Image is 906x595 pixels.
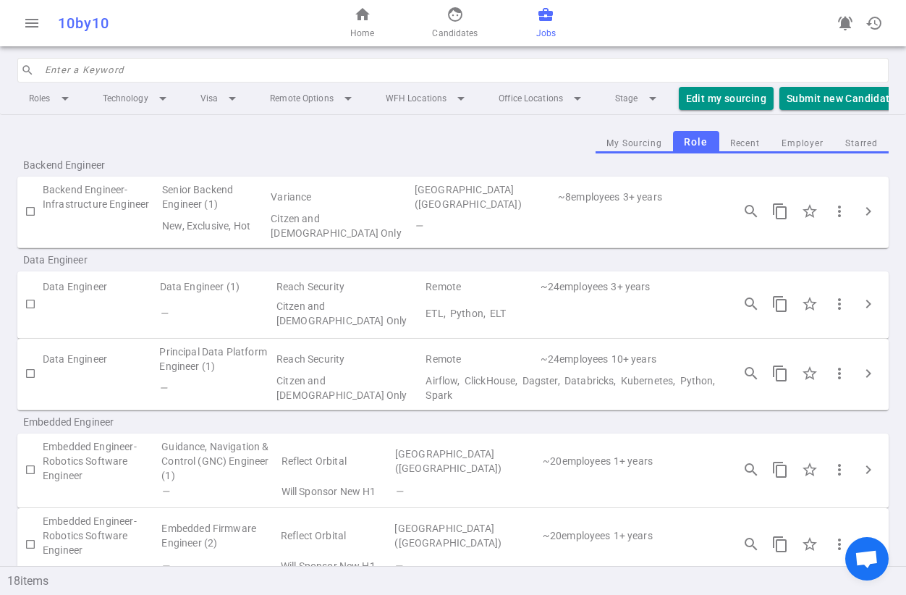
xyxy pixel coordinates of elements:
[275,277,424,297] td: Reach Security
[424,277,538,297] td: Remote
[795,455,825,485] div: Click to Starred
[160,514,279,557] td: Embedded Firmware Engineer (2)
[354,6,371,23] span: home
[350,26,374,41] span: Home
[258,85,368,111] li: Remote Options
[279,557,393,575] td: Visa
[279,514,393,557] td: Reflect Orbital
[609,277,719,297] td: Experience
[860,461,877,478] span: chevron_right
[795,289,825,319] div: Click to Starred
[413,182,556,211] td: San Francisco (San Francisco Bay Area)
[17,514,43,575] td: Check to Select for Matching
[795,196,825,227] div: Click to Starred
[537,6,554,23] span: business_center
[771,461,789,478] span: content_copy
[854,290,883,318] button: Click to expand
[771,203,789,220] span: content_copy
[280,483,394,500] td: Visa
[446,6,464,23] span: face
[795,358,825,389] div: Click to Starred
[596,134,673,153] button: My Sourcing
[160,439,279,483] td: Guidance, Navigation & Control (GNC) Engineer (1)
[539,345,610,374] td: 24 | Employee Count
[43,374,158,402] td: My Sourcing
[737,359,766,388] button: Open job engagements details
[766,290,795,318] button: Copy this job's short summary. For full job description, use 3 dots -> Copy Long JD
[43,557,160,575] td: My Sourcing
[860,295,877,313] span: chevron_right
[719,134,771,153] button: Recent
[159,382,167,394] i: —
[742,203,760,220] span: search_insights
[275,345,424,374] td: Reach Security
[612,439,719,483] td: Experience
[889,560,906,578] button: expand_less
[395,486,403,497] i: —
[393,557,719,575] td: Technical Skills
[23,14,41,32] span: menu
[158,345,275,374] td: Principal Data Platform Engineer (1)
[771,134,834,153] button: Employer
[43,297,158,330] td: My Sourcing
[374,85,481,111] li: WFH Locations
[424,345,538,374] td: Remote
[737,530,766,559] button: Open job engagements details
[269,182,413,211] td: Variance
[432,26,478,41] span: Candidates
[43,277,158,297] td: Data Engineer
[424,374,719,402] td: Technical Skills Airflow, ClickHouse, Dagster, Databricks, Kubernetes, Python, Spark
[795,529,825,560] div: Click to Starred
[394,483,719,500] td: Technical Skills
[424,297,719,330] td: Technical Skills ETL, Python, ELT
[865,14,883,32] span: history
[269,211,413,240] td: Visa
[860,203,877,220] span: chevron_right
[854,197,883,226] button: Click to expand
[23,253,208,267] span: Data Engineer
[673,131,719,153] button: Role
[158,277,275,297] td: Data Engineer (1)
[771,295,789,313] span: content_copy
[394,560,402,572] i: —
[487,85,598,111] li: Office Locations
[831,536,848,553] span: more_vert
[17,9,46,38] button: Open menu
[854,455,883,484] button: Click to expand
[831,9,860,38] a: Go to see announcements
[610,345,719,374] td: Experience
[160,308,168,319] i: —
[834,134,889,153] button: Starred
[189,85,253,111] li: Visa
[43,345,158,374] td: Data Engineer
[413,211,719,240] td: Technical Skills
[17,439,43,500] td: Check to Select for Matching
[393,514,541,557] td: Los Angeles (Los Angeles Area)
[837,14,854,32] span: notifications_active
[766,530,795,559] button: Copy this job's short summary. For full job description, use 3 dots -> Copy Long JD
[161,560,169,572] i: —
[23,415,208,429] span: Embedded Engineer
[622,182,719,211] td: Experience
[43,211,161,240] td: My Sourcing
[161,486,169,497] i: —
[280,439,394,483] td: Reflect Orbital
[737,197,766,226] button: Open job engagements details
[831,295,848,313] span: more_vert
[21,64,34,77] span: search
[541,439,612,483] td: 20 | Employee Count
[17,345,43,402] td: Check to Select for Matching
[742,295,760,313] span: search_insights
[415,220,423,232] i: —
[845,537,889,581] div: Open chat
[275,297,424,330] td: Visa
[766,455,795,484] button: Copy this job's short summary. For full job description, use 3 dots -> Copy Long JD
[17,182,43,240] td: Check to Select for Matching
[612,514,719,557] td: Experience
[831,203,848,220] span: more_vert
[860,536,877,553] span: chevron_right
[161,211,269,240] td: Flags
[160,557,279,575] td: Flags
[831,461,848,478] span: more_vert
